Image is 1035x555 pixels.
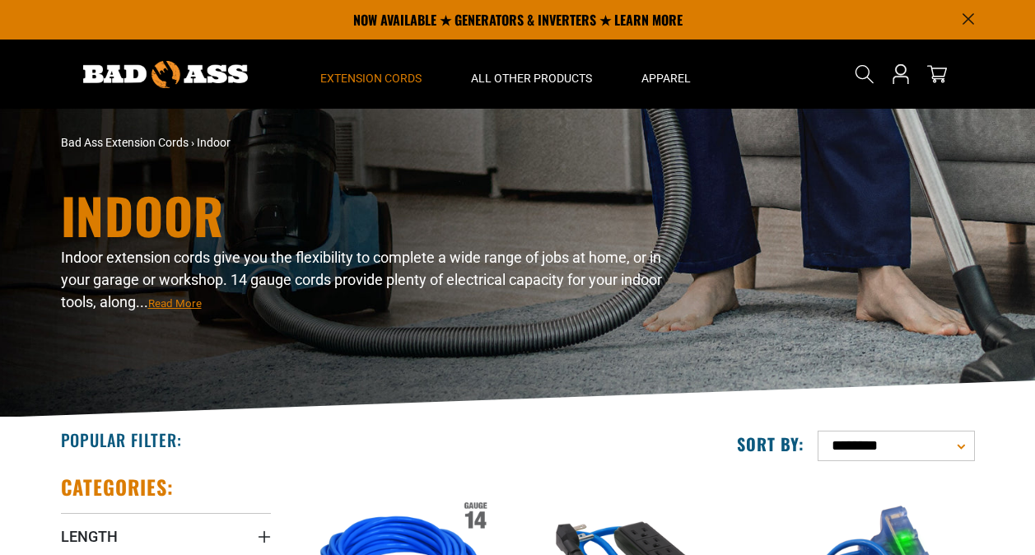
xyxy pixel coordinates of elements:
span: All Other Products [471,71,592,86]
span: Extension Cords [320,71,422,86]
span: Apparel [641,71,691,86]
label: Sort by: [737,433,804,455]
span: › [191,136,194,149]
summary: Search [851,61,878,87]
h2: Categories: [61,474,175,500]
summary: All Other Products [446,40,617,109]
h1: Indoor [61,190,662,240]
img: Bad Ass Extension Cords [83,61,248,88]
nav: breadcrumbs [61,134,662,152]
summary: Apparel [617,40,716,109]
span: Indoor [197,136,231,149]
a: Bad Ass Extension Cords [61,136,189,149]
span: Length [61,527,118,546]
span: Read More [148,297,202,310]
span: Indoor extension cords give you the flexibility to complete a wide range of jobs at home, or in y... [61,249,662,310]
h2: Popular Filter: [61,429,182,450]
summary: Extension Cords [296,40,446,109]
